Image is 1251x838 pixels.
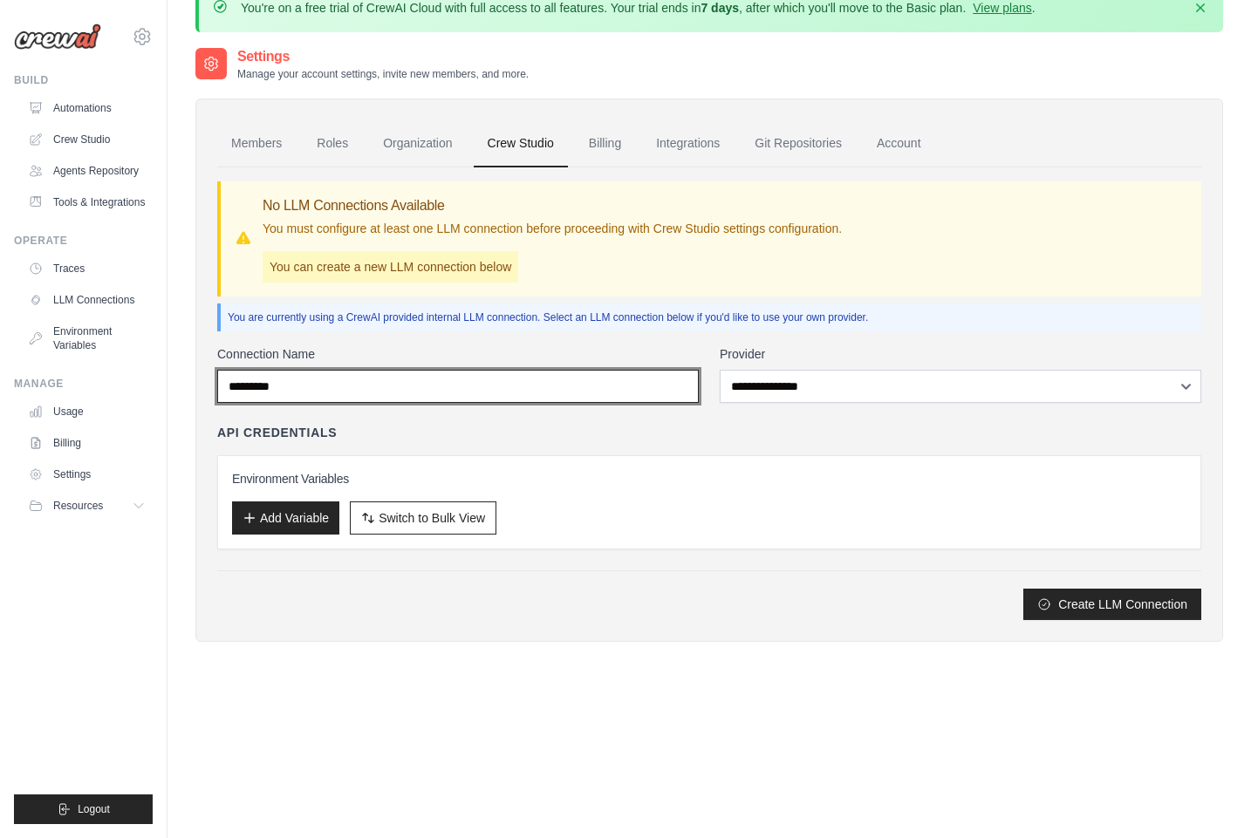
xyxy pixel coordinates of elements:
[263,220,842,237] p: You must configure at least one LLM connection before proceeding with Crew Studio settings config...
[232,501,339,535] button: Add Variable
[263,251,518,283] p: You can create a new LLM connection below
[217,345,699,363] label: Connection Name
[14,377,153,391] div: Manage
[575,120,635,167] a: Billing
[720,345,1201,363] label: Provider
[14,24,101,50] img: Logo
[863,120,935,167] a: Account
[21,157,153,185] a: Agents Repository
[21,492,153,520] button: Resources
[701,1,739,15] strong: 7 days
[217,424,337,441] h4: API Credentials
[21,460,153,488] a: Settings
[474,120,568,167] a: Crew Studio
[21,94,153,122] a: Automations
[741,120,856,167] a: Git Repositories
[237,46,529,67] h2: Settings
[21,429,153,457] a: Billing
[78,802,110,816] span: Logout
[350,501,496,535] button: Switch to Bulk View
[53,499,103,513] span: Resources
[1164,754,1251,838] iframe: Chat Widget
[232,470,1186,487] h3: Environment Variables
[14,794,153,824] button: Logout
[14,73,153,87] div: Build
[973,1,1031,15] a: View plans
[21,398,153,426] a: Usage
[1023,589,1201,620] button: Create LLM Connection
[303,120,362,167] a: Roles
[379,509,485,527] span: Switch to Bulk View
[14,234,153,248] div: Operate
[21,126,153,153] a: Crew Studio
[21,255,153,283] a: Traces
[21,317,153,359] a: Environment Variables
[1164,754,1251,838] div: Widget de chat
[21,286,153,314] a: LLM Connections
[21,188,153,216] a: Tools & Integrations
[642,120,734,167] a: Integrations
[228,310,1194,324] p: You are currently using a CrewAI provided internal LLM connection. Select an LLM connection below...
[217,120,296,167] a: Members
[237,67,529,81] p: Manage your account settings, invite new members, and more.
[369,120,466,167] a: Organization
[263,195,842,216] h3: No LLM Connections Available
